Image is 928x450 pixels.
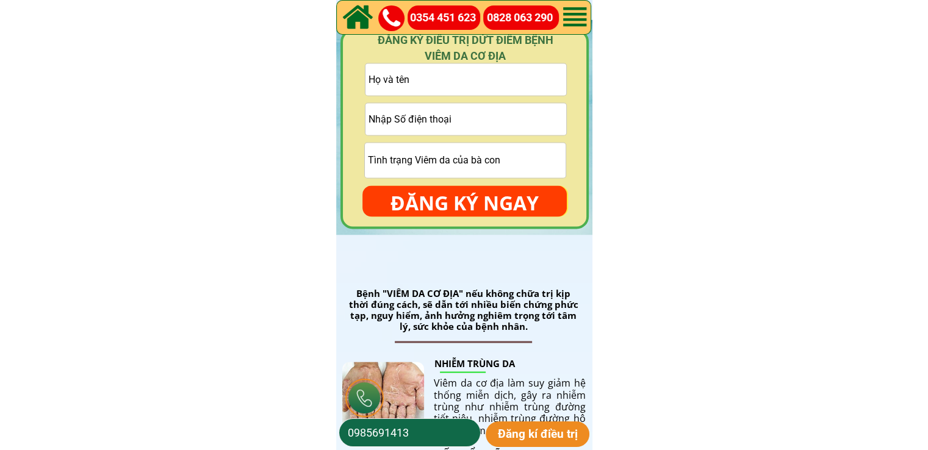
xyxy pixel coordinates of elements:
input: Họ và tên [365,63,566,95]
div: Bệnh "VIÊM DA CƠ ĐỊA" nếu không chữa trị kịp thời đúng cách, sẽ dẫn tới nhiều biến chứng phức tạp... [347,288,581,332]
div: Viêm da cơ địa làm suy giảm hệ thống miễn dịch, gây ra nhiễm trùng như nhiễm trùng đường tiết niệ... [434,377,586,436]
p: ĐĂNG KÝ NGAY [362,185,567,221]
input: Tình trạng Viêm da của bà con [365,143,566,177]
a: 0828 063 290 [487,9,559,27]
h4: ĐĂNG KÝ ĐIỀU TRỊ DỨT ĐIỂM BỆNH VIÊM DA CƠ ĐỊA [360,32,571,63]
p: Đăng kí điều trị [486,421,590,447]
input: Vui lòng nhập ĐÚNG SỐ ĐIỆN THOẠI [365,103,566,135]
a: 0354 451 623 [410,9,482,27]
input: Số điện thoại [345,419,475,446]
h2: NHIỄM TRÙNG DA [434,357,566,370]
